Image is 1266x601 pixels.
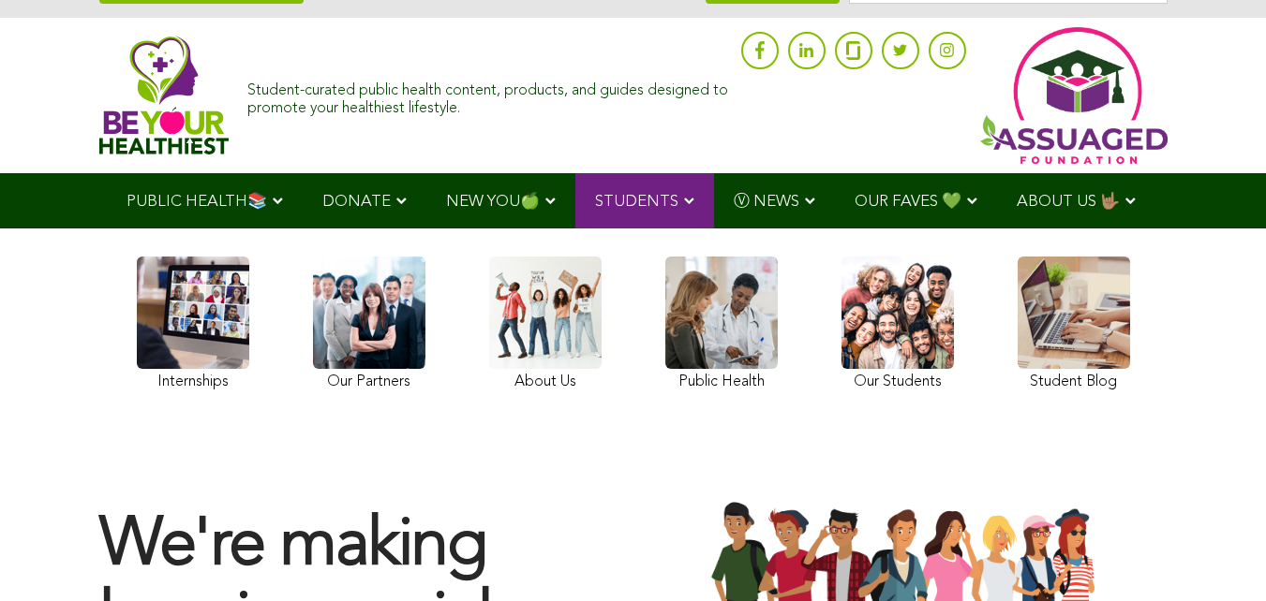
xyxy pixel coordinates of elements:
span: ABOUT US 🤟🏽 [1017,194,1120,210]
span: OUR FAVES 💚 [855,194,961,210]
div: Navigation Menu [99,173,1168,228]
div: Student-curated public health content, products, and guides designed to promote your healthiest l... [247,73,731,118]
span: NEW YOU🍏 [446,194,540,210]
img: glassdoor [846,41,859,60]
span: DONATE [322,194,391,210]
img: Assuaged [99,36,230,154]
img: Assuaged App [980,27,1168,164]
iframe: Chat Widget [1172,511,1266,601]
span: Ⓥ NEWS [734,194,799,210]
span: STUDENTS [595,194,678,210]
span: PUBLIC HEALTH📚 [127,194,267,210]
